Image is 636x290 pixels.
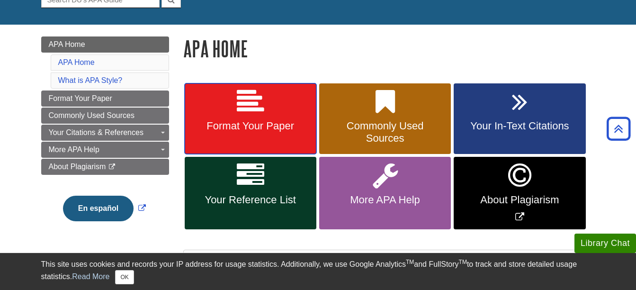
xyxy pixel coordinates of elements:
[58,58,95,66] a: APA Home
[406,259,414,265] sup: TM
[459,259,467,265] sup: TM
[49,40,85,48] span: APA Home
[41,36,169,237] div: Guide Page Menu
[49,94,112,102] span: Format Your Paper
[454,83,585,154] a: Your In-Text Citations
[115,270,134,284] button: Close
[108,164,116,170] i: This link opens in a new window
[61,204,148,212] a: Link opens in new window
[461,194,578,206] span: About Plagiarism
[185,157,316,229] a: Your Reference List
[192,194,309,206] span: Your Reference List
[574,234,636,253] button: Library Chat
[49,111,134,119] span: Commonly Used Sources
[49,128,143,136] span: Your Citations & References
[603,122,634,135] a: Back to Top
[185,83,316,154] a: Format Your Paper
[41,259,595,284] div: This site uses cookies and records your IP address for usage statistics. Additionally, we use Goo...
[49,163,106,171] span: About Plagiarism
[41,36,169,53] a: APA Home
[192,120,309,132] span: Format Your Paper
[454,157,585,229] a: Link opens in new window
[461,120,578,132] span: Your In-Text Citations
[41,159,169,175] a: About Plagiarism
[41,91,169,107] a: Format Your Paper
[184,250,595,275] h2: What is APA Style?
[319,83,451,154] a: Commonly Used Sources
[41,108,169,124] a: Commonly Used Sources
[319,157,451,229] a: More APA Help
[49,145,99,154] span: More APA Help
[41,142,169,158] a: More APA Help
[326,194,444,206] span: More APA Help
[326,120,444,145] span: Commonly Used Sources
[183,36,595,61] h1: APA Home
[63,196,134,221] button: En español
[72,272,109,281] a: Read More
[58,76,123,84] a: What is APA Style?
[41,125,169,141] a: Your Citations & References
